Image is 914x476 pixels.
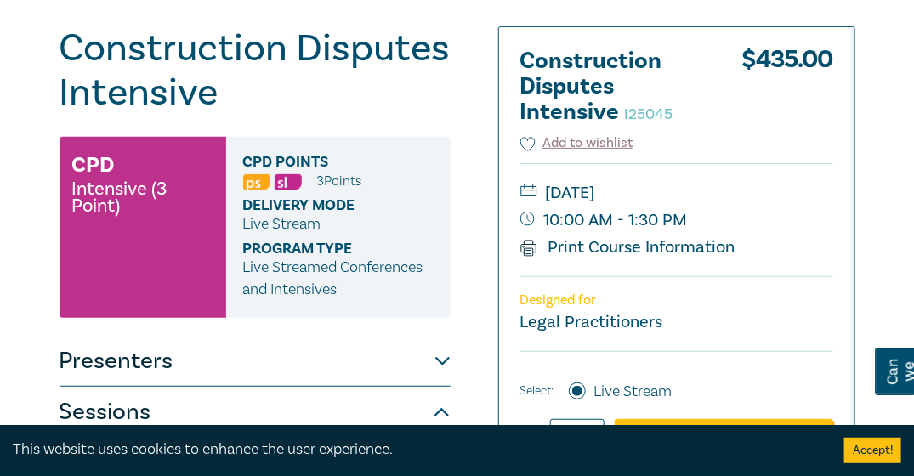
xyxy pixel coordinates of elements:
[742,48,833,133] div: $ 435.00
[520,292,833,309] p: Designed for
[72,180,213,214] small: Intensive (3 Point)
[60,26,451,115] h1: Construction Disputes Intensive
[615,419,833,451] a: Add to Cart
[520,48,707,125] h2: Construction Disputes Intensive
[520,382,554,400] span: Select:
[844,438,901,463] button: Accept cookies
[60,336,451,387] button: Presenters
[520,236,735,258] a: Print Course Information
[243,197,400,213] span: Delivery Mode
[625,105,673,124] small: I25045
[520,207,833,234] small: 10:00 AM - 1:30 PM
[317,170,362,192] li: 3 Point s
[13,439,819,461] div: This website uses cookies to enhance the user experience.
[520,179,833,207] small: [DATE]
[243,154,400,170] span: CPD Points
[520,133,633,153] button: Add to wishlist
[243,174,270,190] img: Professional Skills
[243,257,434,301] p: Live Streamed Conferences and Intensives
[60,387,451,438] button: Sessions
[520,311,663,333] small: Legal Practitioners
[594,381,673,403] label: Live Stream
[275,174,302,190] img: Substantive Law
[243,214,321,234] span: Live Stream
[550,419,605,451] input: 1
[243,241,400,257] span: Program type
[72,150,115,180] h3: CPD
